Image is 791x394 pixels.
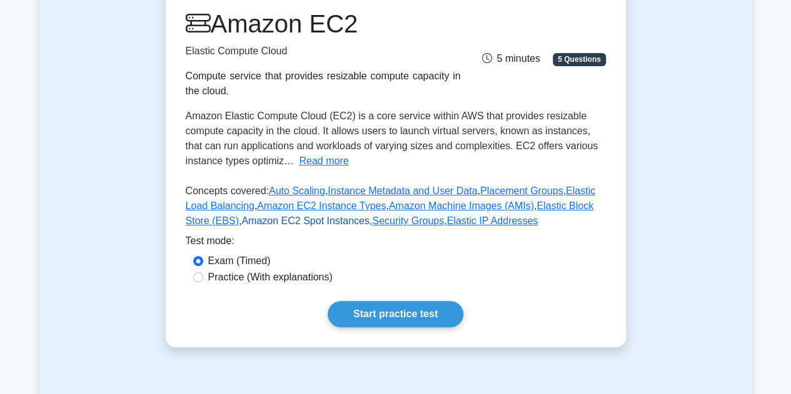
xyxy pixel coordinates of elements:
[269,185,325,196] a: Auto Scaling
[328,185,477,196] a: Instance Metadata and User Data
[208,270,333,285] label: Practice (With explanations)
[186,9,461,39] h1: Amazon EC2
[208,254,271,268] label: Exam (Timed)
[186,184,606,234] p: Concepts covered: , , , , , , , , ,
[372,215,444,226] a: Security Groups
[447,215,538,226] a: Elastic IP Addresses
[257,200,386,211] a: Amazon EC2 Instance Types
[328,301,463,327] a: Start practice test
[299,154,348,169] button: Read more
[186,69,461,99] div: Compute service that provides resizable compute capacity in the cloud.
[480,185,563,196] a: Placement Groups
[186,200,594,226] a: Elastic Block Store (EBS)
[186,111,598,166] span: Amazon Elastic Compute Cloud (EC2) is a core service within AWS that provides resizable compute c...
[241,215,370,226] a: Amazon EC2 Spot Instances
[186,234,606,254] div: Test mode:
[553,53,605,66] span: 5 Questions
[389,200,534,211] a: Amazon Machine Images (AMIs)
[186,44,461,59] p: Elastic Compute Cloud
[481,53,540,64] span: 5 minutes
